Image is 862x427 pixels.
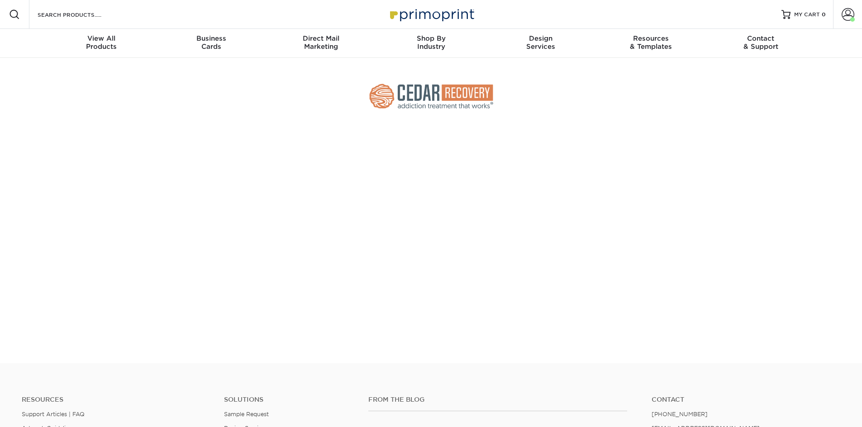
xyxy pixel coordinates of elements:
[486,34,596,42] span: Design
[652,411,708,418] a: [PHONE_NUMBER]
[794,11,820,19] span: MY CART
[22,396,210,404] h4: Resources
[706,34,816,42] span: Contact
[37,9,125,20] input: SEARCH PRODUCTS.....
[376,34,486,51] div: Industry
[706,34,816,51] div: & Support
[486,29,596,58] a: DesignServices
[706,29,816,58] a: Contact& Support
[266,34,376,42] span: Direct Mail
[266,29,376,58] a: Direct MailMarketing
[596,34,706,42] span: Resources
[376,29,486,58] a: Shop ByIndustry
[266,34,376,51] div: Marketing
[363,80,499,113] img: Cedar Recovery
[486,34,596,51] div: Services
[47,34,157,42] span: View All
[224,411,269,418] a: Sample Request
[822,11,826,18] span: 0
[156,34,266,51] div: Cards
[156,34,266,42] span: Business
[652,396,840,404] a: Contact
[596,34,706,51] div: & Templates
[156,29,266,58] a: BusinessCards
[368,396,627,404] h4: From the Blog
[596,29,706,58] a: Resources& Templates
[47,29,157,58] a: View AllProducts
[22,411,85,418] a: Support Articles | FAQ
[386,5,476,24] img: Primoprint
[376,34,486,42] span: Shop By
[47,34,157,51] div: Products
[224,396,355,404] h4: Solutions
